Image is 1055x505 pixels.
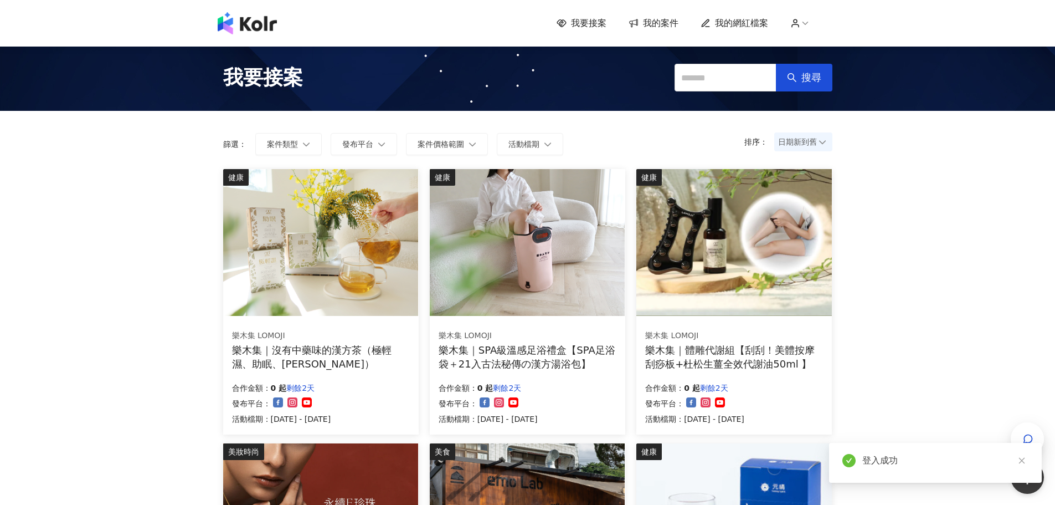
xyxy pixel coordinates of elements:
p: 活動檔期：[DATE] - [DATE] [645,412,744,426]
div: 樂木集｜體雕代謝組【刮刮！美體按摩刮痧板+杜松生薑全效代謝油50ml 】 [645,343,823,371]
div: 樂木集 LOMOJI [232,330,409,341]
span: 發布平台 [342,140,373,149]
div: 樂木集｜沒有中藥味的漢方茶（極輕濕、助眠、[PERSON_NAME]） [232,343,410,371]
p: 剩餘2天 [493,381,521,395]
div: 樂木集 LOMOJI [439,330,616,341]
p: 排序： [744,137,774,146]
div: 健康 [430,169,455,186]
p: 剩餘2天 [700,381,728,395]
p: 發布平台： [232,397,271,410]
p: 活動檔期：[DATE] - [DATE] [232,412,331,426]
p: 發布平台： [645,397,684,410]
p: 0 起 [684,381,700,395]
img: 樂木集｜沒有中藥味的漢方茶（極輕濕、助眠、亮妍） [223,169,418,316]
img: SPA級溫感足浴禮盒【SPA足浴袋＋21入古法秘傳の漢方湯浴包】 [430,169,625,316]
span: 案件類型 [267,140,298,149]
div: 樂木集｜SPA級溫感足浴禮盒【SPA足浴袋＋21入古法秘傳の漢方湯浴包】 [439,343,616,371]
span: 我要接案 [571,17,606,29]
a: 我的網紅檔案 [701,17,768,29]
button: 搜尋 [776,64,832,91]
div: 美食 [430,443,455,460]
span: check-circle [842,454,856,467]
p: 合作金額： [645,381,684,395]
span: 我的案件 [643,17,678,29]
span: 日期新到舊 [778,134,828,150]
div: 美妝時尚 [223,443,264,460]
a: 我的案件 [629,17,678,29]
p: 0 起 [477,381,493,395]
div: 健康 [636,169,662,186]
p: 合作金額： [232,381,271,395]
span: close [1018,457,1026,465]
button: 案件價格範圍 [406,133,488,155]
p: 剩餘2天 [286,381,315,395]
div: 樂木集 LOMOJI [645,330,822,341]
div: 登入成功 [862,454,1028,467]
span: search [787,73,797,83]
p: 活動檔期：[DATE] - [DATE] [439,412,538,426]
div: 健康 [223,169,249,186]
p: 合作金額： [439,381,477,395]
span: 活動檔期 [508,140,539,149]
div: 健康 [636,443,662,460]
img: logo [218,12,277,34]
button: 發布平台 [331,133,397,155]
span: 我的網紅檔案 [715,17,768,29]
button: 活動檔期 [497,133,563,155]
a: 我要接案 [557,17,606,29]
button: 案件類型 [255,133,322,155]
span: 搜尋 [801,72,821,84]
img: 體雕代謝組【刮刮！美體按摩刮痧板+杜松生薑全效代謝油50ml 】 [636,169,831,316]
span: 案件價格範圍 [418,140,464,149]
p: 0 起 [271,381,287,395]
p: 篩選： [223,140,246,149]
span: 我要接案 [223,64,303,91]
p: 發布平台： [439,397,477,410]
